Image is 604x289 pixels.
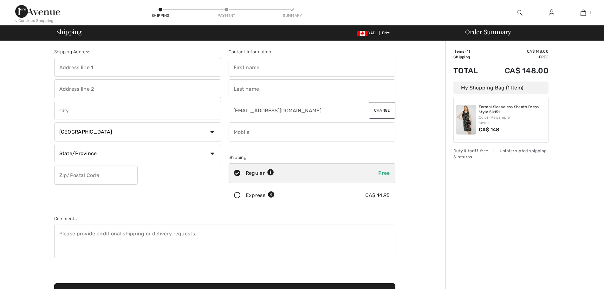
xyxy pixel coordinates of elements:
[456,105,476,135] img: Formal Sleeveless Sheath Dress Style 50151
[453,148,549,160] div: Duty & tariff-free | Uninterrupted shipping & returns
[589,10,591,16] span: 1
[283,13,302,18] div: Summary
[229,122,395,141] input: Mobile
[246,192,275,199] div: Express
[549,9,554,16] img: My Info
[246,169,274,177] div: Regular
[54,49,221,55] div: Shipping Address
[453,60,488,82] td: Total
[488,60,549,82] td: CA$ 148.00
[488,54,549,60] td: Free
[458,29,600,35] div: Order Summary
[378,170,390,176] span: Free
[54,215,395,222] div: Comments
[517,9,523,16] img: search the website
[54,101,221,120] input: City
[479,127,500,133] span: CA$ 148
[453,49,488,54] td: Items ( )
[357,31,378,35] span: CAD
[581,9,586,16] img: My Bag
[479,115,546,126] div: Color: As sample Size: L
[54,166,138,185] input: Zip/Postal Code
[382,31,390,35] span: EN
[229,58,395,77] input: First name
[54,58,221,77] input: Address line 1
[544,9,559,17] a: Sign In
[467,49,469,54] span: 1
[568,9,599,16] a: 1
[151,13,170,18] div: Shipping
[15,18,54,23] div: < Continue Shopping
[357,31,367,36] img: Canadian Dollar
[229,101,354,120] input: E-mail
[453,54,488,60] td: Shipping
[369,102,395,119] button: Change
[229,79,395,98] input: Last name
[453,82,549,94] div: My Shopping Bag (1 Item)
[54,79,221,98] input: Address line 2
[488,49,549,54] td: CA$ 148.00
[217,13,236,18] div: Payment
[15,5,60,18] img: 1ère Avenue
[56,29,82,35] span: Shipping
[229,49,395,55] div: Contact Information
[365,192,390,199] div: CA$ 14.95
[479,105,546,115] a: Formal Sleeveless Sheath Dress Style 50151
[229,154,395,161] div: Shipping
